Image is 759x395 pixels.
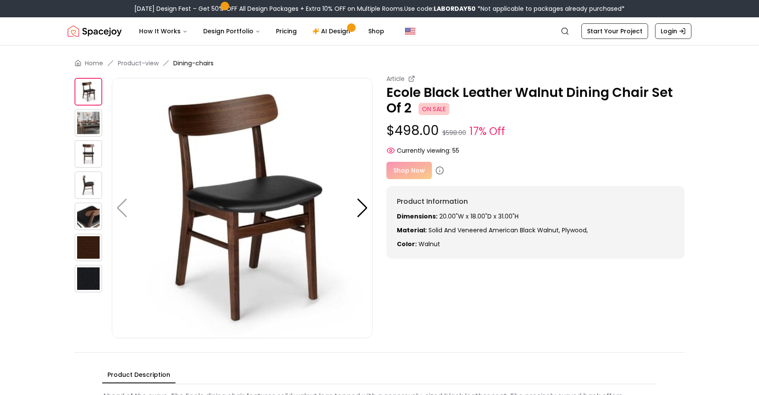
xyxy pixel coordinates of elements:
a: Spacejoy [68,22,122,40]
img: https://storage.googleapis.com/spacejoy-main/assets/62544a1f55bc0a0036078a06/product_1_c7p1dec7l0j [75,109,102,137]
nav: Main [132,22,391,40]
button: Design Portfolio [196,22,267,40]
span: ON SALE [418,103,449,115]
img: United States [405,26,415,36]
img: https://storage.googleapis.com/spacejoy-main/assets/62544a1f55bc0a0036078a06/product_6_aj5ciold61dk [75,265,102,292]
p: Ecole Black Leather Walnut Dining Chair Set Of 2 [386,85,684,116]
small: $598.00 [442,128,466,137]
strong: Dimensions: [397,212,438,221]
a: Product-view [118,59,159,67]
a: Shop [361,22,391,40]
span: Currently viewing: [397,146,451,155]
h6: Product Information [397,196,674,207]
span: 55 [452,146,459,155]
span: Dining-chairs [173,59,214,67]
img: https://storage.googleapis.com/spacejoy-main/assets/62544a1f55bc0a0036078a06/product_0_g06je5ebn94a [112,78,373,338]
img: https://storage.googleapis.com/spacejoy-main/assets/62544a1f55bc0a0036078a06/product_4_183m8i40l2jc [75,202,102,230]
nav: breadcrumb [75,59,684,67]
small: Article [386,74,405,83]
img: https://storage.googleapis.com/spacejoy-main/assets/62544a1f55bc0a0036078a06/product_2_c5jf2ggalh1 [75,140,102,168]
a: Pricing [269,22,304,40]
nav: Global [68,17,691,45]
img: https://storage.googleapis.com/spacejoy-main/assets/62544a1f55bc0a0036078a06/product_3_cceebfdgg6f [75,171,102,199]
a: AI Design [305,22,360,40]
a: Home [85,59,103,67]
img: Spacejoy Logo [68,22,122,40]
img: https://storage.googleapis.com/spacejoy-main/assets/62544a1f55bc0a0036078a06/product_0_g06je5ebn94a [75,78,102,106]
a: Login [655,23,691,39]
b: LABORDAY50 [434,4,476,13]
strong: Material: [397,226,427,234]
span: walnut [418,240,440,248]
p: $498.00 [386,123,684,139]
span: Use code: [404,4,476,13]
small: 17% Off [470,124,505,139]
p: 20.00"W x 18.00"D x 31.00"H [397,212,674,221]
div: [DATE] Design Fest – Get 50% OFF All Design Packages + Extra 10% OFF on Multiple Rooms. [134,4,625,13]
button: Product Description [102,367,175,383]
img: https://storage.googleapis.com/spacejoy-main/assets/62544a1f55bc0a0036078a06/product_5_o0l138m69769 [75,234,102,261]
button: How It Works [132,22,195,40]
span: Solid and veneered American Black Walnut, plywood, [428,226,588,234]
span: *Not applicable to packages already purchased* [476,4,625,13]
a: Start Your Project [581,23,648,39]
strong: Color: [397,240,417,248]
